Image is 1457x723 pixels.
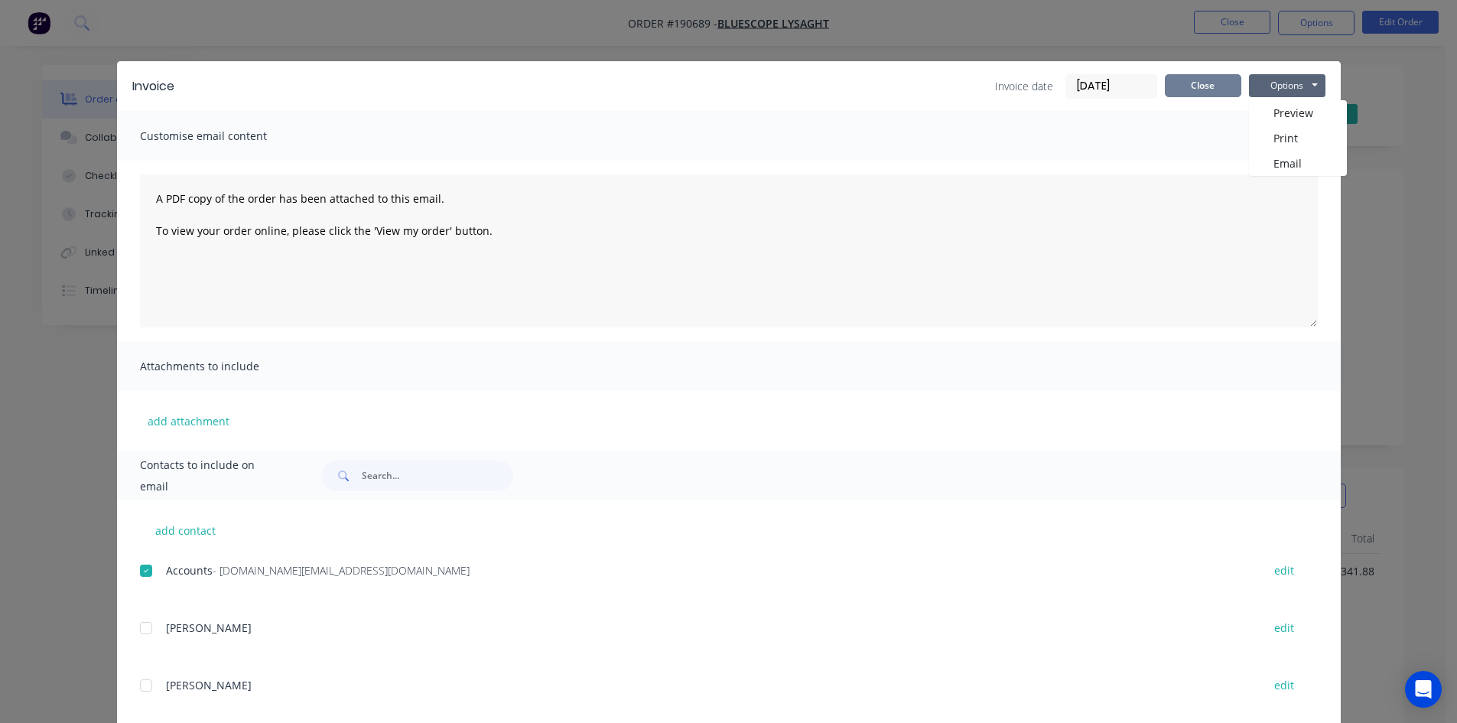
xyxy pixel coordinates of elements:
[1265,617,1303,638] button: edit
[1249,125,1347,151] button: Print
[1249,151,1347,176] button: Email
[995,78,1053,94] span: Invoice date
[140,174,1318,327] textarea: A PDF copy of the order has been attached to this email. To view your order online, please click ...
[140,454,285,497] span: Contacts to include on email
[1405,671,1442,708] div: Open Intercom Messenger
[1265,675,1303,695] button: edit
[166,678,252,692] span: [PERSON_NAME]
[140,409,237,432] button: add attachment
[1249,100,1347,125] button: Preview
[140,519,232,542] button: add contact
[1165,74,1241,97] button: Close
[140,125,308,147] span: Customise email content
[1265,560,1303,581] button: edit
[362,461,513,491] input: Search...
[166,620,252,635] span: [PERSON_NAME]
[132,77,174,96] div: Invoice
[140,356,308,377] span: Attachments to include
[213,563,470,578] span: - [DOMAIN_NAME][EMAIL_ADDRESS][DOMAIN_NAME]
[166,563,213,578] span: Accounts
[1249,74,1325,97] button: Options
